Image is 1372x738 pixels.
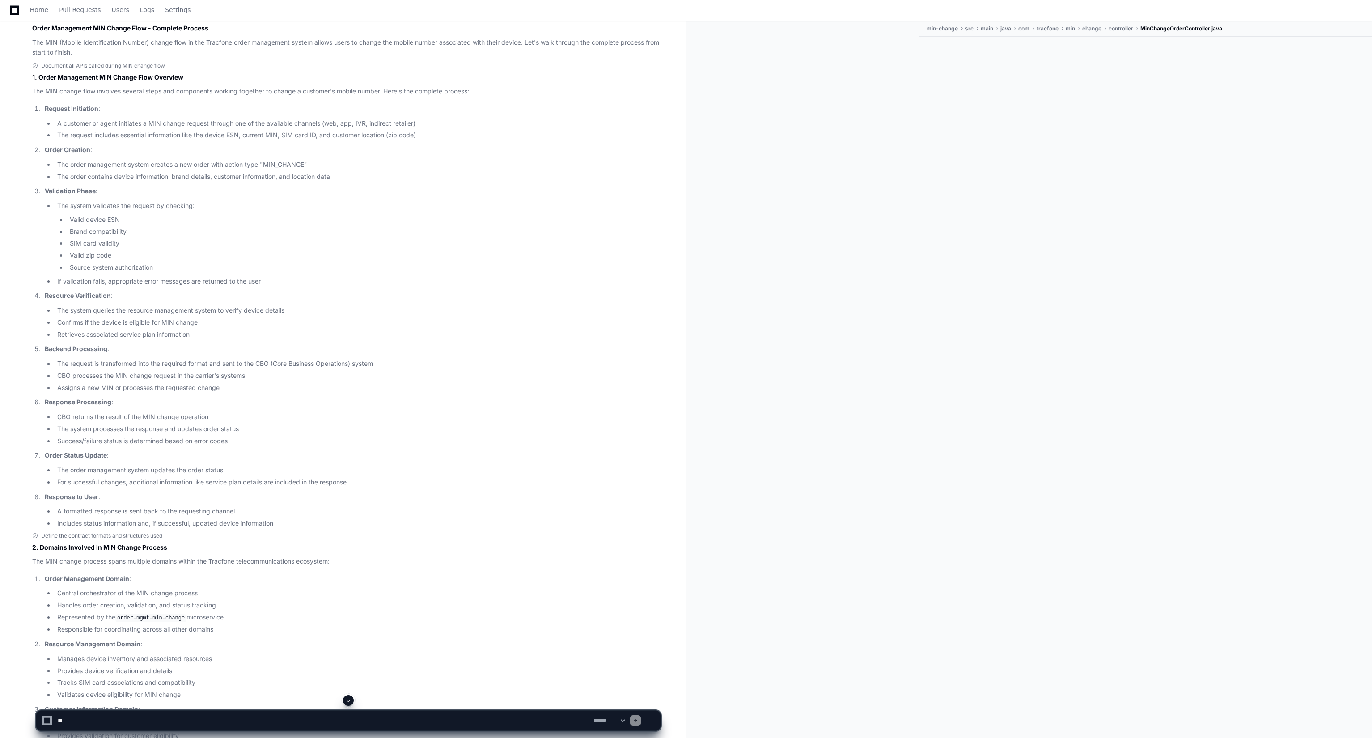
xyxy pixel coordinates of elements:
li: Provides device verification and details [55,666,661,676]
strong: Order Status Update [45,451,107,459]
li: Central orchestrator of the MIN change process [55,588,661,598]
p: The MIN (Mobile Identification Number) change flow in the Tracfone order management system allows... [32,38,661,58]
li: Success/failure status is determined based on error codes [55,436,661,446]
li: The request includes essential information like the device ESN, current MIN, SIM card ID, and cus... [55,130,661,140]
h3: 1. Order Management MIN Change Flow Overview [32,73,661,82]
span: MinChangeOrderController.java [1140,25,1222,32]
li: The request is transformed into the required format and sent to the CBO (Core Business Operations... [55,359,661,369]
code: order-mgmt-min-change [115,614,186,622]
span: Logs [140,7,154,13]
li: Validates device eligibility for MIN change [55,690,661,700]
li: Valid device ESN [67,215,661,225]
li: Brand compatibility [67,227,661,237]
li: The system queries the resource management system to verify device details [55,305,661,316]
li: CBO processes the MIN change request in the carrier's systems [55,371,661,381]
li: Confirms if the device is eligible for MIN change [55,318,661,328]
strong: Resource Management Domain [45,640,140,648]
p: : [45,492,661,502]
span: controller [1109,25,1133,32]
strong: Order Creation [45,146,90,153]
span: com [1018,25,1029,32]
span: main [981,25,993,32]
p: : [45,186,661,196]
span: Define the contract formats and structures used [41,532,162,539]
li: Handles order creation, validation, and status tracking [55,600,661,611]
li: For successful changes, additional information like service plan details are included in the resp... [55,477,661,488]
li: Manages device inventory and associated resources [55,654,661,664]
h2: Order Management MIN Change Flow - Complete Process [32,24,661,33]
strong: Response Processing [45,398,111,406]
li: The order management system creates a new order with action type "MIN_CHANGE" [55,160,661,170]
li: Includes status information and, if successful, updated device information [55,518,661,529]
span: tracfone [1037,25,1059,32]
li: A formatted response is sent back to the requesting channel [55,506,661,517]
strong: Response to User [45,493,98,500]
span: Users [112,7,129,13]
li: The system validates the request by checking: [55,201,661,273]
span: min [1066,25,1075,32]
p: : [45,639,661,649]
p: : [45,344,661,354]
li: A customer or agent initiates a MIN change request through one of the available channels (web, ap... [55,119,661,129]
li: SIM card validity [67,238,661,249]
li: The order management system updates the order status [55,465,661,475]
li: Responsible for coordinating across all other domains [55,624,661,635]
h3: 2. Domains Involved in MIN Change Process [32,543,661,552]
span: change [1082,25,1101,32]
li: Source system authorization [67,263,661,273]
p: The MIN change process spans multiple domains within the Tracfone telecommunications ecosystem: [32,556,661,567]
p: : [45,450,661,461]
li: CBO returns the result of the MIN change operation [55,412,661,422]
span: Settings [165,7,191,13]
li: The system processes the response and updates order status [55,424,661,434]
p: : [45,574,661,584]
li: Retrieves associated service plan information [55,330,661,340]
p: : [45,145,661,155]
span: min-change [927,25,958,32]
strong: Request Initiation [45,105,98,112]
li: Tracks SIM card associations and compatibility [55,678,661,688]
p: : [45,104,661,114]
strong: Resource Verification [45,292,111,299]
p: : [45,291,661,301]
strong: Order Management Domain [45,575,129,582]
span: Document all APIs called during MIN change flow [41,62,165,69]
span: Pull Requests [59,7,101,13]
li: Assigns a new MIN or processes the requested change [55,383,661,393]
li: If validation fails, appropriate error messages are returned to the user [55,276,661,287]
li: Represented by the microservice [55,612,661,623]
strong: Backend Processing [45,345,107,352]
span: Home [30,7,48,13]
p: The MIN change flow involves several steps and components working together to change a customer's... [32,86,661,97]
strong: Validation Phase [45,187,96,195]
li: Valid zip code [67,250,661,261]
li: The order contains device information, brand details, customer information, and location data [55,172,661,182]
span: src [965,25,974,32]
p: : [45,397,661,407]
span: java [1000,25,1011,32]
